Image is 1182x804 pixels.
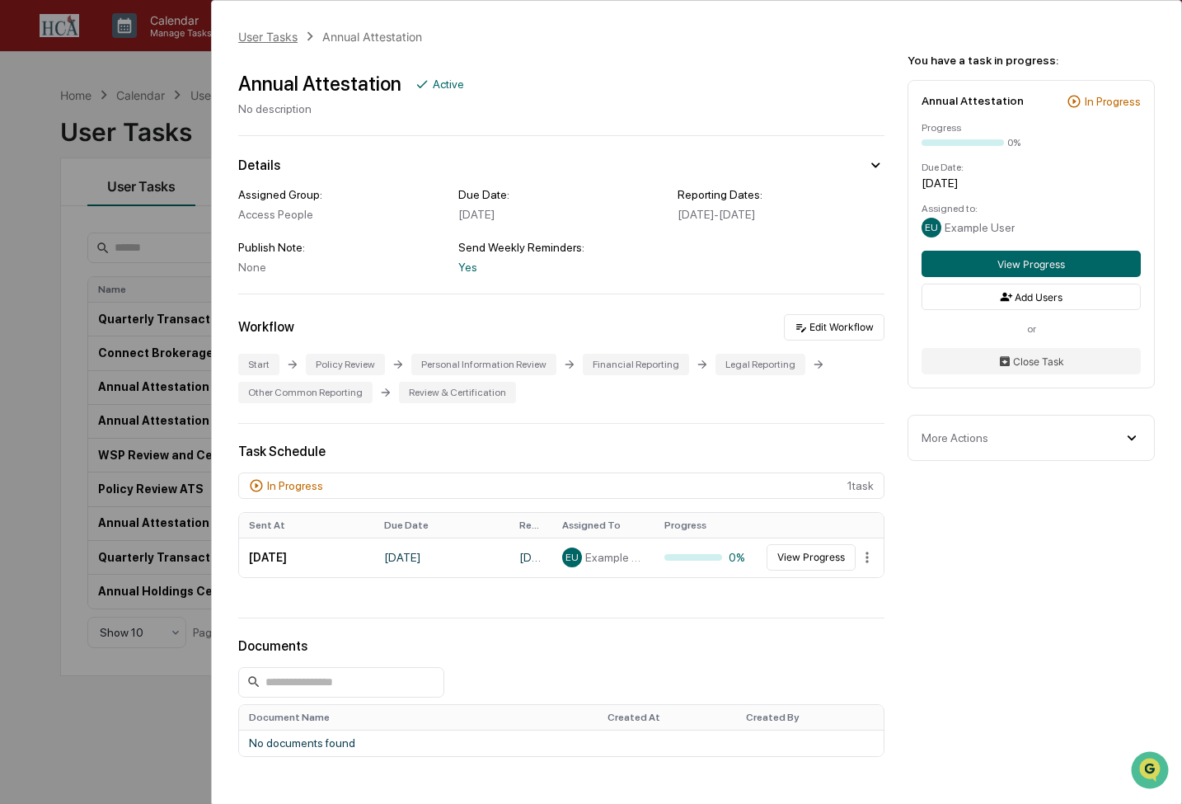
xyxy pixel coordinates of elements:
span: EU [565,552,579,563]
th: Sent At [239,513,374,538]
span: Preclearance [33,208,106,224]
div: Task Schedule [238,444,884,459]
div: Active [433,78,464,91]
td: [DATE] [374,538,509,577]
div: Publish Note: [238,241,445,254]
td: [DATE] - [DATE] [509,538,552,577]
div: We're available if you need us! [56,143,209,156]
div: 0% [664,551,747,564]
button: View Progress [922,251,1141,277]
div: [DATE] [922,176,1141,190]
div: Details [238,158,280,173]
div: 🖐️ [16,209,30,223]
iframe: Open customer support [1129,750,1174,794]
div: You have a task in progress: [908,54,1155,67]
td: No documents found [239,730,884,756]
div: Start new chat [56,126,270,143]
div: User Tasks [238,30,298,44]
th: Created By [736,705,884,730]
img: 1746055101610-c473b297-6a78-478c-a979-82029cc54cd1 [16,126,46,156]
span: Pylon [164,280,199,292]
div: Documents [238,638,884,654]
div: Access People [238,208,445,221]
div: Legal Reporting [715,354,805,375]
span: Attestations [136,208,204,224]
div: [DATE] [458,208,665,221]
div: Yes [458,261,665,274]
button: View Progress [767,544,856,571]
th: Reporting Date [509,513,552,538]
span: Data Lookup [33,239,104,256]
th: Progress [654,513,757,538]
span: Example User [945,221,1015,234]
th: Created At [598,705,736,730]
a: 🖐️Preclearance [10,201,113,231]
div: None [238,261,445,274]
div: Assigned to: [922,203,1141,214]
th: Due Date [374,513,509,538]
div: Send Weekly Reminders: [458,241,665,254]
input: Clear [43,75,272,92]
div: No description [238,102,464,115]
div: 🗄️ [120,209,133,223]
div: Personal Information Review [411,354,556,375]
a: Powered byPylon [116,279,199,292]
div: Other Common Reporting [238,382,373,403]
div: More Actions [922,431,988,444]
div: or [922,323,1141,335]
div: Financial Reporting [583,354,689,375]
div: 🔎 [16,241,30,254]
button: Close Task [922,348,1141,374]
button: Start new chat [280,131,300,151]
div: Start [238,354,279,375]
button: Add Users [922,284,1141,310]
span: [DATE] - [DATE] [678,208,755,221]
div: 1 task [238,473,884,499]
div: Annual Attestation [322,30,422,44]
div: Due Date: [458,188,665,201]
div: In Progress [1085,95,1141,108]
div: Policy Review [306,354,385,375]
div: Workflow [238,319,294,335]
div: Progress [922,122,1141,134]
div: 0% [1007,137,1020,148]
p: How can we help? [16,35,300,61]
button: Edit Workflow [784,314,884,341]
div: Annual Attestation [238,72,401,96]
div: Reporting Dates: [678,188,884,201]
th: Assigned To [552,513,654,538]
a: 🔎Data Lookup [10,233,110,262]
span: Example User [585,551,645,564]
div: In Progress [267,479,323,492]
a: 🗄️Attestations [113,201,211,231]
div: Annual Attestation [922,94,1024,107]
div: Assigned Group: [238,188,445,201]
div: Due Date: [922,162,1141,173]
td: [DATE] [239,538,374,577]
span: EU [925,222,938,233]
th: Document Name [239,705,598,730]
div: Review & Certification [399,382,516,403]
